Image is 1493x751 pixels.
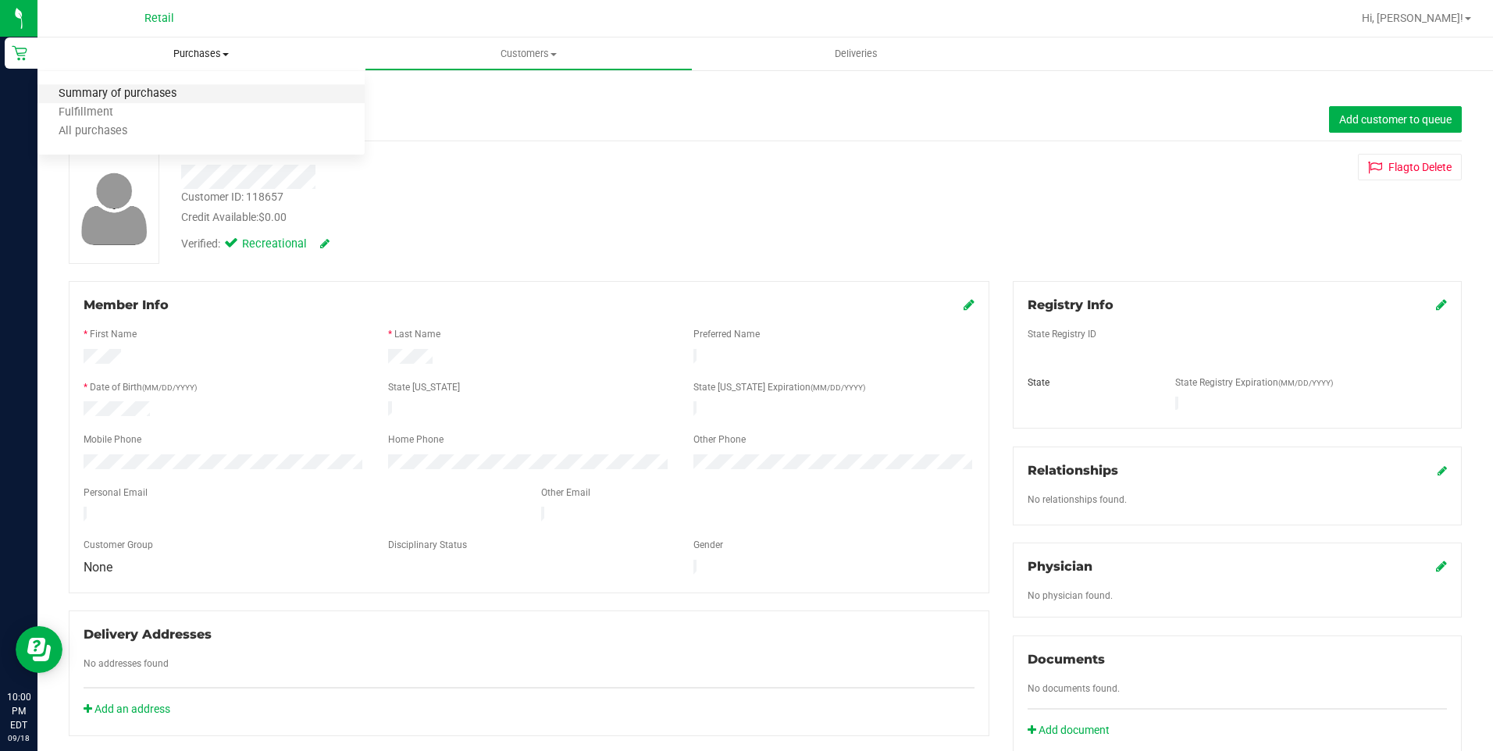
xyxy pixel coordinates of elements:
span: Add customer to queue [1339,113,1452,126]
a: Customers [365,37,692,70]
span: Fulfillment [37,106,134,119]
p: 09/18 [7,732,30,744]
label: First Name [90,327,137,341]
span: None [84,560,112,575]
label: State Registry ID [1028,327,1096,341]
iframe: Resource center [16,626,62,673]
span: Summary of purchases [37,87,198,101]
label: Disciplinary Status [388,538,467,552]
a: Add an address [84,703,170,715]
span: Customers [365,47,691,61]
div: Verified: [181,236,330,253]
span: (MM/DD/YYYY) [811,383,865,392]
span: No physician found. [1028,590,1113,601]
label: Last Name [394,327,440,341]
span: Documents [1028,652,1105,667]
span: Delivery Addresses [84,627,212,642]
label: State [US_STATE] [388,380,460,394]
span: Deliveries [814,47,899,61]
a: Deliveries [693,37,1020,70]
span: (MM/DD/YYYY) [1278,379,1333,387]
span: Retail [144,12,174,25]
label: Gender [693,538,723,552]
span: Recreational [242,236,305,253]
label: No addresses found [84,657,169,671]
span: Registry Info [1028,297,1114,312]
span: $0.00 [258,211,287,223]
button: Add customer to queue [1329,106,1462,133]
a: Purchases Summary of purchases Fulfillment All purchases [37,37,365,70]
inline-svg: Retail [12,45,27,61]
label: Date of Birth [90,380,197,394]
span: No documents found. [1028,683,1120,694]
label: Customer Group [84,538,153,552]
label: State [US_STATE] Expiration [693,380,865,394]
p: 10:00 PM EDT [7,690,30,732]
label: No relationships found. [1028,493,1127,507]
button: Flagto Delete [1358,154,1462,180]
label: Other Phone [693,432,746,447]
label: State Registry Expiration [1175,375,1333,390]
label: Mobile Phone [84,432,141,447]
label: Home Phone [388,432,444,447]
label: Other Email [541,486,590,500]
span: Member Info [84,297,169,312]
span: Physician [1028,559,1092,574]
a: Add document [1028,722,1117,739]
span: Purchases [37,47,365,61]
label: Preferred Name [693,327,760,341]
div: State [1016,375,1163,390]
div: Customer ID: 118657 [181,189,283,205]
span: Relationships [1028,463,1118,478]
span: Hi, [PERSON_NAME]! [1362,12,1463,24]
span: (MM/DD/YYYY) [142,383,197,392]
span: All purchases [37,125,148,138]
label: Personal Email [84,486,148,500]
div: Credit Available: [181,209,866,226]
img: user-icon.png [73,169,155,249]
